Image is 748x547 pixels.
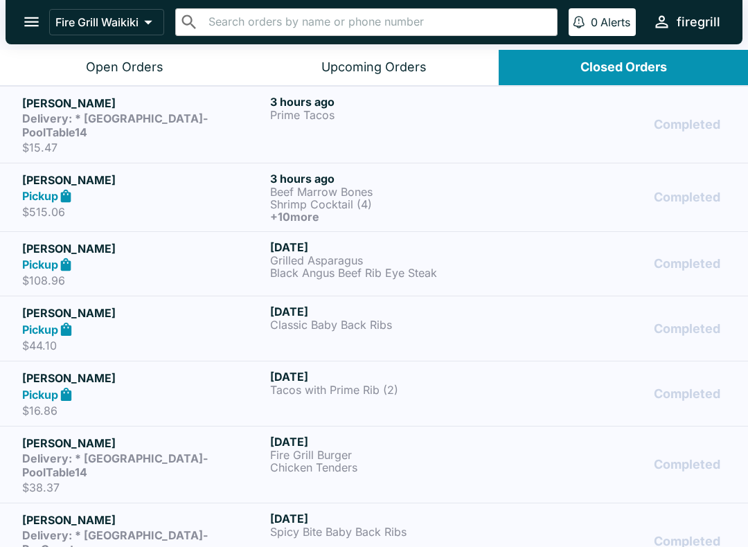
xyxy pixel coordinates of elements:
strong: Pickup [22,388,58,402]
h5: [PERSON_NAME] [22,240,265,257]
strong: Delivery: * [GEOGRAPHIC_DATA]-PoolTable14 [22,451,208,479]
h6: + 10 more [270,210,513,223]
p: Chicken Tenders [270,461,513,474]
p: Spicy Bite Baby Back Ribs [270,526,513,538]
p: 0 [591,15,598,29]
h5: [PERSON_NAME] [22,172,265,188]
p: Prime Tacos [270,109,513,121]
strong: Pickup [22,189,58,203]
strong: Pickup [22,258,58,271]
p: Grilled Asparagus [270,254,513,267]
input: Search orders by name or phone number [204,12,551,32]
button: Fire Grill Waikiki [49,9,164,35]
h6: [DATE] [270,240,513,254]
p: Fire Grill Waikiki [55,15,139,29]
p: $108.96 [22,273,265,287]
button: firegrill [647,7,726,37]
h6: [DATE] [270,435,513,449]
p: $38.37 [22,481,265,494]
strong: Pickup [22,323,58,337]
p: $44.10 [22,339,265,352]
div: Closed Orders [580,60,667,75]
p: $15.47 [22,141,265,154]
h6: [DATE] [270,305,513,319]
p: Beef Marrow Bones [270,186,513,198]
p: Alerts [600,15,630,29]
h5: [PERSON_NAME] [22,305,265,321]
p: Classic Baby Back Ribs [270,319,513,331]
h6: [DATE] [270,370,513,384]
p: Tacos with Prime Rib (2) [270,384,513,396]
h5: [PERSON_NAME] [22,95,265,111]
h6: 3 hours ago [270,95,513,109]
p: Shrimp Cocktail (4) [270,198,513,210]
h5: [PERSON_NAME] [22,435,265,451]
h6: [DATE] [270,512,513,526]
p: Fire Grill Burger [270,449,513,461]
div: Open Orders [86,60,163,75]
p: Black Angus Beef Rib Eye Steak [270,267,513,279]
h5: [PERSON_NAME] [22,512,265,528]
h6: 3 hours ago [270,172,513,186]
div: Upcoming Orders [321,60,427,75]
strong: Delivery: * [GEOGRAPHIC_DATA]-PoolTable14 [22,111,208,139]
p: $16.86 [22,404,265,418]
h5: [PERSON_NAME] [22,370,265,386]
div: firegrill [677,14,720,30]
p: $515.06 [22,205,265,219]
button: open drawer [14,4,49,39]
